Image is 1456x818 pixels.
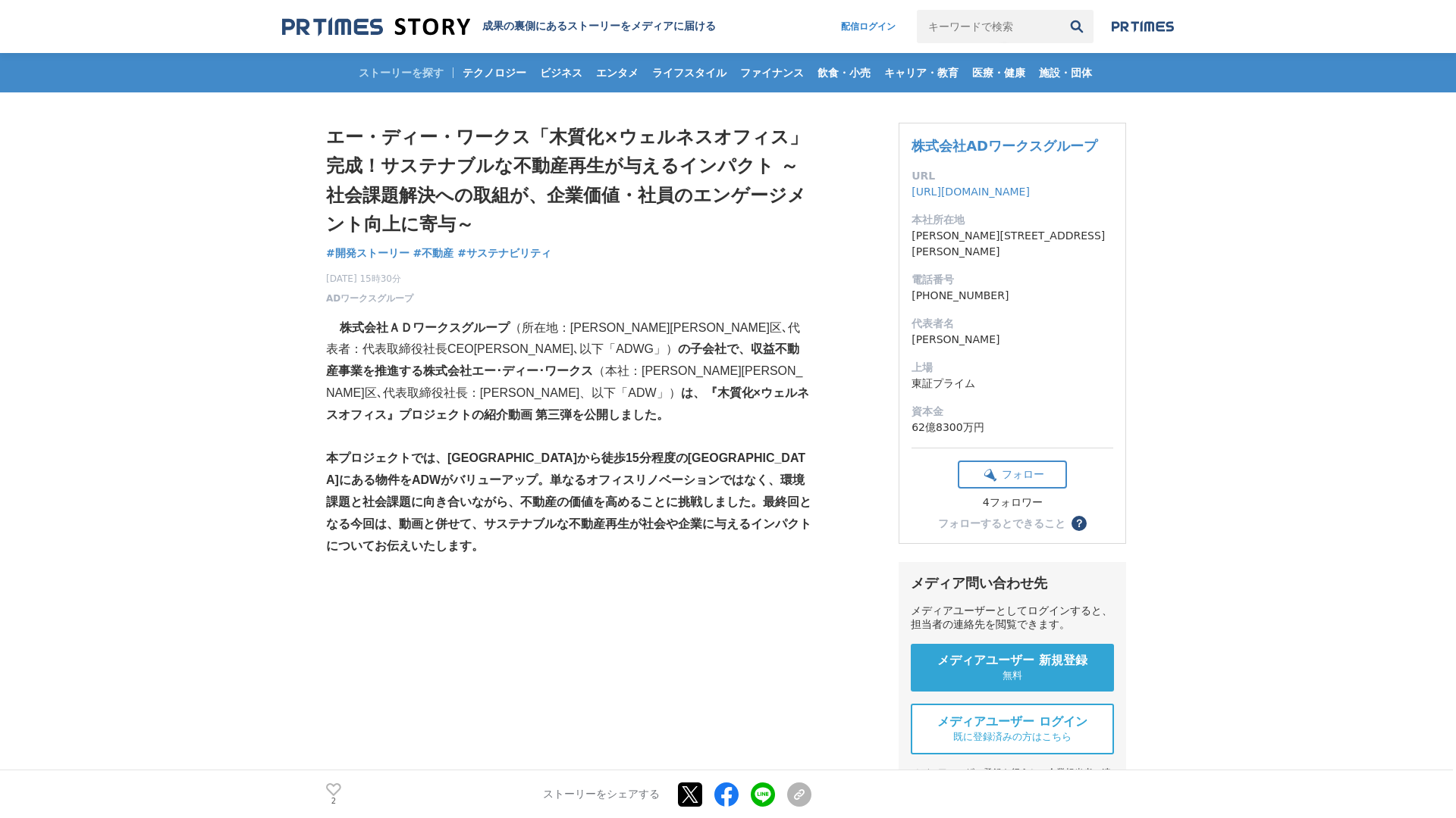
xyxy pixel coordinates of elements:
[734,53,810,92] a: ファイナンス
[734,66,810,80] span: ファイナンス
[646,66,733,80] span: ライフスタイル
[1060,10,1094,43] button: 検索
[457,53,532,92] a: テクノロジー
[917,10,1060,43] input: キーワードで検索
[326,292,413,305] a: ADワークスグループ
[413,245,454,261] a: #不動産
[878,53,965,92] a: キャリア・教育
[534,53,588,92] a: ビジネス
[543,788,660,801] p: ストーリーをシェアする
[912,186,1030,198] a: [URL][DOMAIN_NAME]
[938,518,1065,529] div: フォローするとできること
[912,168,1113,184] dt: URL
[912,212,1113,228] dt: 本社所在地
[911,574,1114,592] div: メディア問い合わせ先
[966,53,1031,92] a: 医療・健康
[457,66,532,80] span: テクノロジー
[590,66,645,80] span: エンタメ
[1112,20,1174,33] img: prtimes
[326,798,341,805] p: 2
[966,66,1031,80] span: 医療・健康
[912,272,1113,288] dt: 電話番号
[958,461,1067,489] button: フォロー
[911,604,1114,632] div: メディアユーザーとしてログインすると、担当者の連絡先を閲覧できます。
[911,644,1114,692] a: メディアユーザー 新規登録 無料
[811,53,877,92] a: 飲食・小売
[590,53,645,92] a: エンタメ
[1074,518,1084,529] span: ？
[326,245,409,261] a: #開発ストーリー
[811,66,877,80] span: 飲食・小売
[457,246,551,260] span: #サステナビリティ
[912,332,1113,348] dd: [PERSON_NAME]
[1003,669,1022,682] span: 無料
[912,404,1113,420] dt: 資本金
[912,360,1113,376] dt: 上場
[326,386,809,421] strong: は、『木質化×ウェルネスオフィス』プロジェクトの紹介動画 第三弾を公開しました。
[534,66,588,80] span: ビジネス
[340,321,510,334] strong: 株式会社ＡＤワークスグループ
[326,123,811,239] h1: エー・ディー・ワークス「木質化×ウェルネスオフィス」完成！サステナブルな不動産再生が与えるインパクト ～社会課題解決への取組が、企業価値・社員のエンゲージメント向上に寄与～
[912,228,1113,260] dd: [PERSON_NAME][STREET_ADDRESS][PERSON_NAME]
[878,66,965,80] span: キャリア・教育
[826,10,911,43] a: 配信ログイン
[326,272,413,286] span: [DATE] 15時30分
[326,317,811,426] p: （所在地：[PERSON_NAME][PERSON_NAME]区､代表者：代表取締役社長CEO[PERSON_NAME]､以下「ADWG」） （本社：[PERSON_NAME][PERSON_N...
[482,20,716,33] h2: 成果の裏側にあるストーリーをメディアに届ける
[912,138,1097,154] a: 株式会社ADワークスグループ
[912,288,1113,304] dd: [PHONE_NUMBER]
[646,53,733,92] a: ライフスタイル
[958,496,1067,510] div: 4フォロワー
[413,246,454,260] span: #不動産
[326,451,811,551] strong: 本プロジェクトでは、[GEOGRAPHIC_DATA]から徒歩15分程度の[GEOGRAPHIC_DATA]にある物件をADWがバリューアップ。単なるオフィスリノベーションではなく、環境課題と社...
[912,316,1113,332] dt: 代表者名
[912,376,1113,392] dd: 東証プライム
[282,17,470,37] img: 成果の裏側にあるストーリーをメディアに届ける
[282,17,716,37] a: 成果の裏側にあるストーリーをメディアに届ける 成果の裏側にあるストーリーをメディアに届ける
[953,730,1072,744] span: 既に登録済みの方はこちら
[937,653,1087,669] span: メディアユーザー 新規登録
[326,246,409,260] span: #開発ストーリー
[457,245,551,261] a: #サステナビリティ
[1033,66,1098,80] span: 施設・団体
[937,714,1087,730] span: メディアユーザー ログイン
[912,420,1113,436] dd: 62億8300万円
[1072,516,1087,531] button: ？
[911,704,1114,754] a: メディアユーザー ログイン 既に登録済みの方はこちら
[1033,53,1098,92] a: 施設・団体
